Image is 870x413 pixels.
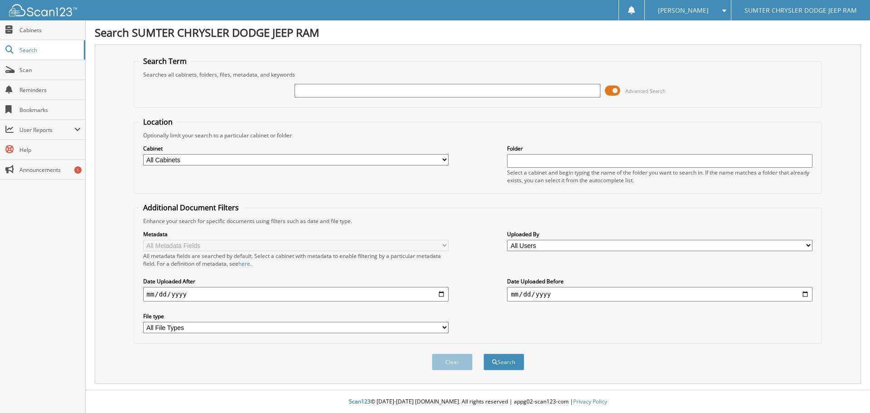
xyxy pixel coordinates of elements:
span: Scan [19,66,81,74]
span: Scan123 [349,398,371,405]
span: User Reports [19,126,74,134]
span: [PERSON_NAME] [658,8,709,13]
h1: Search SUMTER CHRYSLER DODGE JEEP RAM [95,25,861,40]
a: here [238,260,250,267]
label: Date Uploaded Before [507,277,812,285]
div: Select a cabinet and begin typing the name of the folder you want to search in. If the name match... [507,169,812,184]
legend: Location [139,117,177,127]
div: Optionally limit your search to a particular cabinet or folder [139,131,817,139]
span: Help [19,146,81,154]
button: Clear [432,354,473,370]
legend: Search Term [139,56,191,66]
label: File type [143,312,449,320]
label: Cabinet [143,145,449,152]
span: Search [19,46,79,54]
label: Folder [507,145,812,152]
div: 1 [74,166,82,174]
button: Search [483,354,524,370]
span: Reminders [19,86,81,94]
div: Searches all cabinets, folders, files, metadata, and keywords [139,71,817,78]
div: All metadata fields are searched by default. Select a cabinet with metadata to enable filtering b... [143,252,449,267]
span: Announcements [19,166,81,174]
img: scan123-logo-white.svg [9,4,77,16]
label: Uploaded By [507,230,812,238]
label: Date Uploaded After [143,277,449,285]
span: SUMTER CHRYSLER DODGE JEEP RAM [744,8,857,13]
div: © [DATE]-[DATE] [DOMAIN_NAME]. All rights reserved | appg02-scan123-com | [86,391,870,413]
input: start [143,287,449,301]
div: Enhance your search for specific documents using filters such as date and file type. [139,217,817,225]
label: Metadata [143,230,449,238]
input: end [507,287,812,301]
legend: Additional Document Filters [139,203,243,213]
a: Privacy Policy [573,398,607,405]
span: Bookmarks [19,106,81,114]
span: Advanced Search [625,87,666,94]
span: Cabinets [19,26,81,34]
